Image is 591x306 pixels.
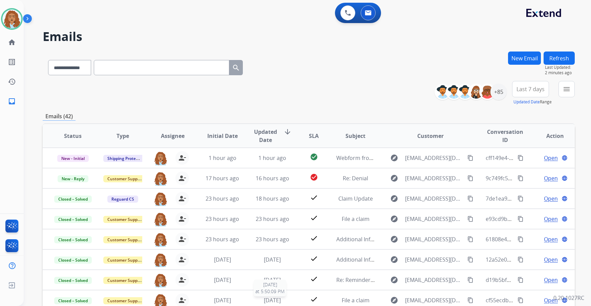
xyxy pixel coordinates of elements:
span: Customer Support [103,297,147,304]
span: Customer Support [103,236,147,243]
span: Open [544,296,558,304]
mat-icon: language [562,277,568,283]
mat-icon: content_copy [467,257,473,263]
mat-icon: language [562,216,568,222]
mat-icon: explore [390,174,398,182]
mat-icon: content_copy [518,257,524,263]
mat-icon: person_remove [178,195,186,203]
mat-icon: content_copy [518,236,524,242]
span: Customer Support [103,277,147,284]
span: Open [544,174,558,182]
span: [EMAIL_ADDRESS][DOMAIN_NAME] [405,195,464,203]
mat-icon: check [310,214,318,222]
mat-icon: check [310,254,318,263]
span: [EMAIL_ADDRESS][DOMAIN_NAME] [405,215,464,223]
span: File a claim [342,297,370,304]
span: Reguard CS [107,196,138,203]
span: Last 7 days [516,88,545,90]
span: Range [513,99,552,105]
span: 23 hours ago [206,195,239,202]
span: 23 hours ago [256,236,289,243]
span: [DATE] [214,276,231,284]
span: [EMAIL_ADDRESS][DOMAIN_NAME] [405,276,464,284]
mat-icon: check_circle [310,173,318,181]
span: Closed – Solved [54,277,92,284]
span: 1 hour ago [209,154,236,162]
span: Subject [345,132,365,140]
span: File a claim [342,215,370,223]
mat-icon: explore [390,276,398,284]
img: agent-avatar [154,171,167,186]
span: Open [544,235,558,243]
span: Additional Information [336,236,394,243]
span: 23 hours ago [256,215,289,223]
mat-icon: check [310,193,318,202]
span: 7de1ea93-0384-4cbf-9f78-60ad82037411 [486,195,588,202]
span: Assignee [161,132,185,140]
span: Claim Update [338,195,373,202]
mat-icon: explore [390,154,398,162]
mat-icon: language [562,175,568,181]
mat-icon: person_remove [178,154,186,162]
span: Open [544,256,558,264]
span: Open [544,215,558,223]
span: 9c749fc5-f2de-42fe-b8db-e344b5ac08ac [486,175,586,182]
mat-icon: content_copy [518,297,524,303]
span: Customer [417,132,444,140]
img: agent-avatar [154,212,167,226]
mat-icon: explore [390,215,398,223]
h2: Emails [43,30,575,43]
span: [DATE] [264,256,281,263]
span: Last Updated: [545,65,575,70]
span: Customer Support [103,257,147,264]
mat-icon: content_copy [467,155,473,161]
span: at 5:50:09 PM [255,288,284,295]
button: New Email [508,52,541,65]
mat-icon: history [8,78,16,86]
img: agent-avatar [154,232,167,247]
button: Updated Date [513,99,540,105]
span: [EMAIL_ADDRESS][DOMAIN_NAME] [405,235,464,243]
img: agent-avatar [154,273,167,287]
span: [DATE] [214,297,231,304]
mat-icon: content_copy [518,155,524,161]
mat-icon: language [562,257,568,263]
mat-icon: content_copy [467,236,473,242]
span: Closed – Solved [54,236,92,243]
span: 2 minutes ago [545,70,575,76]
span: [DATE] [255,281,284,288]
img: agent-avatar [154,253,167,267]
span: Status [64,132,82,140]
span: 18 hours ago [256,195,289,202]
img: agent-avatar [154,151,167,165]
span: Initial Date [207,132,238,140]
span: Customer Support [103,216,147,223]
img: avatar [2,9,21,28]
span: SLA [309,132,319,140]
span: Conversation ID [486,128,524,144]
span: Open [544,154,558,162]
span: 16 hours ago [256,175,289,182]
mat-icon: explore [390,195,398,203]
mat-icon: person_remove [178,235,186,243]
button: Refresh [544,52,575,65]
mat-icon: language [562,155,568,161]
span: [DATE] [264,276,281,284]
span: 12a52e03-f72d-4aa5-81e1-ffce9f828387 [486,256,585,263]
span: Customer Support [103,175,147,182]
span: 17 hours ago [206,175,239,182]
span: cf55ecdb-6af0-4ae2-8f92-1035860add29 [486,297,587,304]
span: Re: Denial [343,175,368,182]
span: Closed – Solved [54,216,92,223]
span: [EMAIL_ADDRESS][DOMAIN_NAME] [405,154,464,162]
mat-icon: language [562,236,568,242]
mat-icon: content_copy [518,277,524,283]
span: Type [117,132,129,140]
mat-icon: content_copy [518,196,524,202]
span: New - Initial [57,155,89,162]
mat-icon: list_alt [8,58,16,66]
span: 61808e43-831b-47ef-8220-5b2004e382ed [486,236,590,243]
span: Open [544,195,558,203]
mat-icon: content_copy [467,297,473,303]
span: cff149e4-07c7-4a1b-a77e-211ca4c66516 [486,154,587,162]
